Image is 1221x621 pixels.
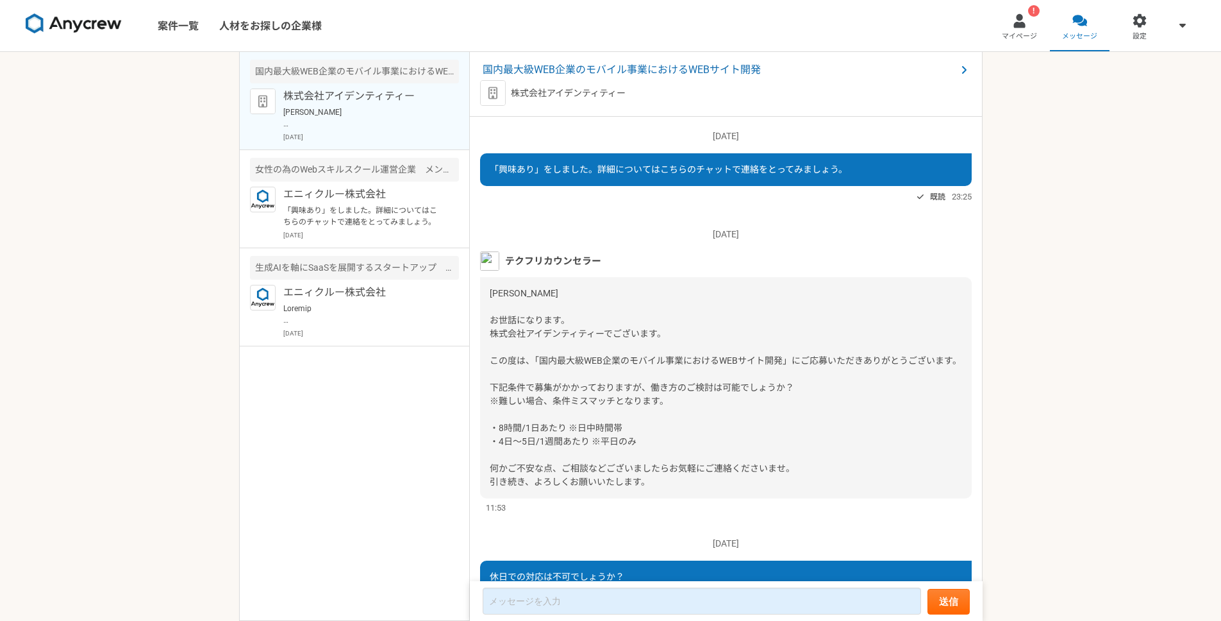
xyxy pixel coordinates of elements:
[952,191,972,203] span: 23:25
[511,87,626,100] p: 株式会社アイデンティティー
[490,288,961,487] span: [PERSON_NAME] お世話になります。 株式会社アイデンティティーでございます。 この度は、「国内最大級WEB企業のモバイル事業におけるWEBサイト開発」にご応募いただきありがとうござい...
[250,89,276,114] img: default_org_logo-42cde973f59100197ec2c8e796e4974ac8490bb5b08a0eb061ff975e4574aa76.png
[283,205,442,228] p: 「興味あり」をしました。詳細についてはこちらのチャットで連絡をとってみましょう。
[480,130,972,143] p: [DATE]
[1062,31,1097,42] span: メッセージ
[283,187,442,202] p: エニィクルー株式会社
[490,164,847,174] span: 「興味あり」をしました。詳細についてはこちらのチャットで連絡をとってみましょう。
[283,303,442,326] p: Loremip Dolorsitametcon。 adipiscingelitseddoeiusm。 tempori、utlaboreetdolorema。 A2：enimad（mi、venia...
[480,251,499,271] img: unnamed.png
[505,254,601,268] span: テクフリカウンセラー
[480,80,506,106] img: default_org_logo-42cde973f59100197ec2c8e796e4974ac8490bb5b08a0eb061ff975e4574aa76.png
[1028,5,1040,17] div: !
[283,230,459,240] p: [DATE]
[283,89,442,104] p: 株式会社アイデンティティー
[480,228,972,241] p: [DATE]
[483,62,956,78] span: 国内最大級WEB企業のモバイル事業におけるWEBサイト開発
[283,328,459,338] p: [DATE]
[930,189,945,205] span: 既読
[1133,31,1147,42] span: 設定
[490,572,624,582] span: 休日での対応は不可でしょうか？
[283,285,442,300] p: エニィクルー株式会社
[250,256,459,280] div: 生成AIを軸にSaaSを展開するスタートアップ Webアプリ開発エンジニア
[283,106,442,130] p: [PERSON_NAME] お世話になります。 株式会社アイデンティティーでございます。 ご返信ありがとうございます。 本案件、辞退とのことで承りました。 ご紹介可能な案件が発生いたしましたらご...
[927,589,970,615] button: 送信
[480,537,972,550] p: [DATE]
[486,502,506,514] span: 11:53
[283,132,459,142] p: [DATE]
[1002,31,1037,42] span: マイページ
[250,187,276,212] img: logo_text_blue_01.png
[250,60,459,83] div: 国内最大級WEB企業のモバイル事業におけるWEBサイト開発
[250,285,276,310] img: logo_text_blue_01.png
[250,158,459,182] div: 女性の為のWebスキルスクール運営企業 メンター業務
[26,13,122,34] img: 8DqYSo04kwAAAAASUVORK5CYII=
